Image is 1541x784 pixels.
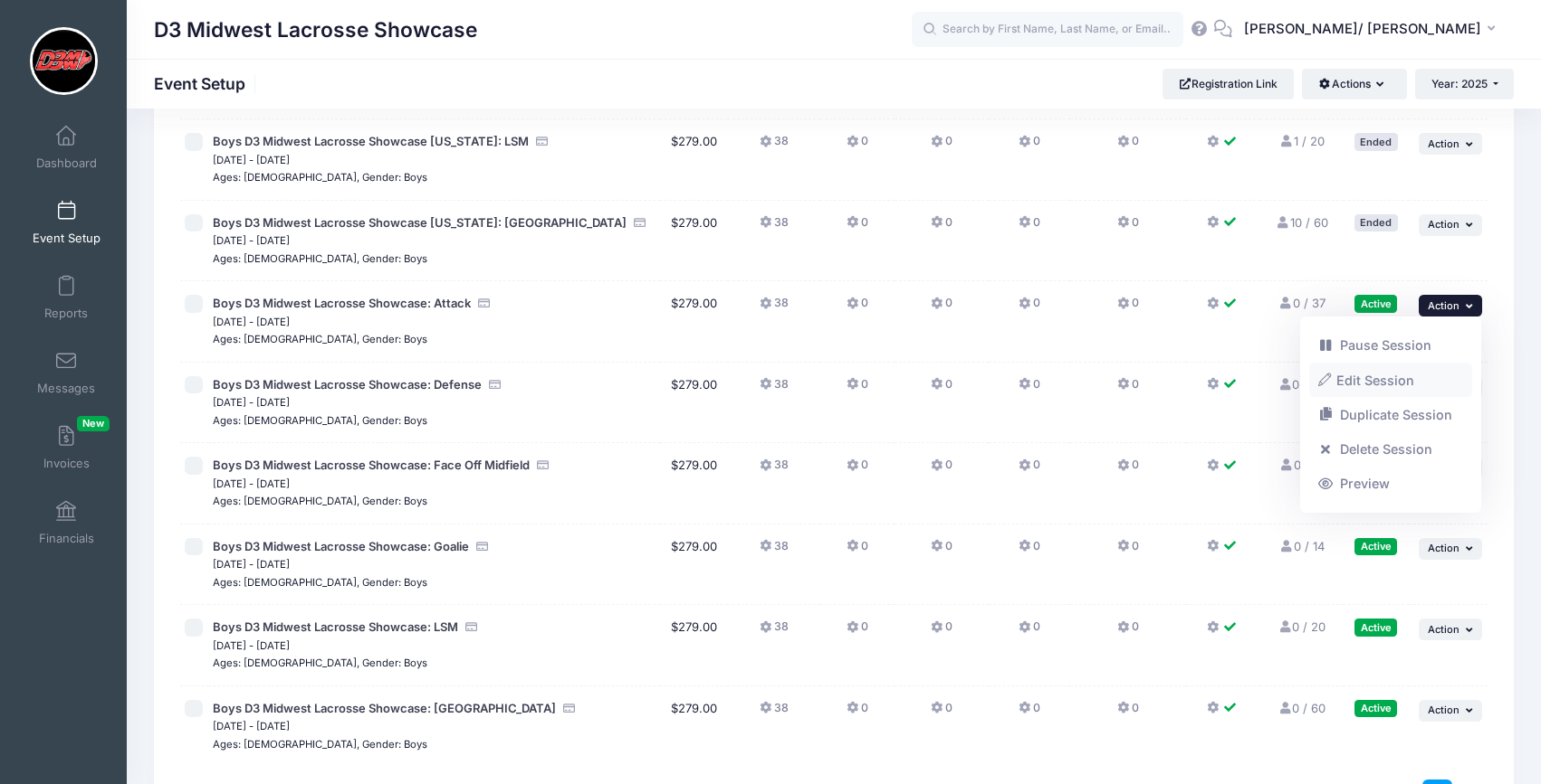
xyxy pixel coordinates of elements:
i: Accepting Credit Card Payments [633,217,647,229]
div: Active [1354,700,1397,717]
a: Duplicate Session [1309,398,1473,432]
small: [DATE] - [DATE] [213,639,290,652]
button: 0 [847,295,868,321]
button: 0 [931,376,952,402]
a: Preview [1309,467,1473,501]
button: Action [1419,700,1482,722]
button: 38 [760,700,789,726]
small: Ages: [DEMOGRAPHIC_DATA], Gender: Boys [213,252,427,265]
small: [DATE] - [DATE] [213,477,290,490]
button: 0 [1019,457,1040,483]
td: $279.00 [660,119,728,201]
i: Accepting Credit Card Payments [535,136,550,147]
button: 0 [931,619,952,645]
span: Reports [44,306,88,321]
span: Action [1428,218,1460,231]
a: InvoicesNew [24,416,110,479]
button: 38 [760,295,789,321]
button: 0 [1117,538,1139,564]
button: 0 [1117,619,1139,645]
a: Dashboard [24,116,110,179]
small: [DATE] - [DATE] [213,316,290,328]
button: 0 [847,700,868,726]
button: 0 [847,376,868,402]
span: Action [1428,542,1460,554]
button: 0 [931,214,952,241]
span: Messages [37,381,95,396]
span: Action [1428,137,1460,150]
div: Active [1354,295,1397,312]
small: [DATE] - [DATE] [213,396,290,409]
button: 38 [760,376,789,402]
div: Active [1354,538,1397,555]
a: 0 / 37 [1278,296,1326,310]
td: $279.00 [660,363,728,444]
h1: D3 Midwest Lacrosse Showcase [154,9,477,51]
span: Financials [39,531,94,546]
small: Ages: [DEMOGRAPHIC_DATA], Gender: Boys [213,414,427,427]
a: 0 / 52 [1278,377,1326,392]
button: 0 [1019,619,1040,645]
button: 0 [1019,133,1040,159]
button: 0 [847,619,868,645]
button: 0 [1117,457,1139,483]
button: Year: 2025 [1415,69,1514,99]
td: $279.00 [660,686,728,767]
span: Boys D3 Midwest Lacrosse Showcase [US_STATE]: LSM [213,134,529,148]
a: 0 / 14 [1279,539,1325,553]
span: Invoices [43,456,90,471]
a: 1 / 20 [1279,134,1325,148]
button: Actions [1302,69,1406,99]
a: Delete Session [1309,432,1473,467]
button: 0 [1019,700,1040,726]
span: Boys D3 Midwest Lacrosse Showcase: Face Off Midfield [213,458,530,472]
a: 10 / 60 [1276,215,1328,230]
span: Dashboard [36,156,97,171]
button: [PERSON_NAME]/ [PERSON_NAME] [1232,9,1514,51]
button: Action [1419,214,1482,236]
span: Action [1428,623,1460,636]
small: Ages: [DEMOGRAPHIC_DATA], Gender: Boys [213,738,427,751]
input: Search by First Name, Last Name, or Email... [912,12,1183,48]
i: Accepting Credit Card Payments [464,621,479,633]
button: Action [1419,295,1482,316]
span: Action [1428,704,1460,716]
button: 38 [760,457,789,483]
button: 0 [1019,214,1040,241]
button: 0 [847,214,868,241]
button: 0 [931,700,952,726]
span: Event Setup [33,231,100,246]
a: 0 / 60 [1278,701,1326,715]
div: Ended [1354,133,1398,150]
small: [DATE] - [DATE] [213,154,290,166]
small: [DATE] - [DATE] [213,234,290,247]
button: 38 [760,538,789,564]
button: 0 [847,538,868,564]
small: [DATE] - [DATE] [213,720,290,732]
button: 0 [1019,376,1040,402]
small: Ages: [DEMOGRAPHIC_DATA], Gender: Boys [213,171,427,184]
span: Boys D3 Midwest Lacrosse Showcase: [GEOGRAPHIC_DATA] [213,701,556,715]
td: $279.00 [660,443,728,524]
a: Event Setup [24,191,110,254]
i: Accepting Credit Card Payments [477,298,492,309]
button: 0 [1019,538,1040,564]
img: D3 Midwest Lacrosse Showcase [30,27,98,95]
td: $279.00 [660,605,728,686]
i: Accepting Credit Card Payments [562,703,577,714]
a: Pause Session [1309,328,1473,363]
span: Action [1428,299,1460,312]
button: Action [1419,619,1482,640]
div: Ended [1354,214,1398,231]
i: Accepting Credit Card Payments [536,459,550,471]
span: Boys D3 Midwest Lacrosse Showcase: Defense [213,377,482,392]
small: Ages: [DEMOGRAPHIC_DATA], Gender: Boys [213,333,427,345]
button: 0 [1117,214,1139,241]
span: Year: 2025 [1431,77,1488,90]
small: Ages: [DEMOGRAPHIC_DATA], Gender: Boys [213,576,427,589]
button: 38 [760,619,789,645]
button: 0 [931,457,952,483]
span: Boys D3 Midwest Lacrosse Showcase [US_STATE]: [GEOGRAPHIC_DATA] [213,215,627,230]
a: 0 / 20 [1278,619,1326,634]
span: [PERSON_NAME]/ [PERSON_NAME] [1244,19,1481,39]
